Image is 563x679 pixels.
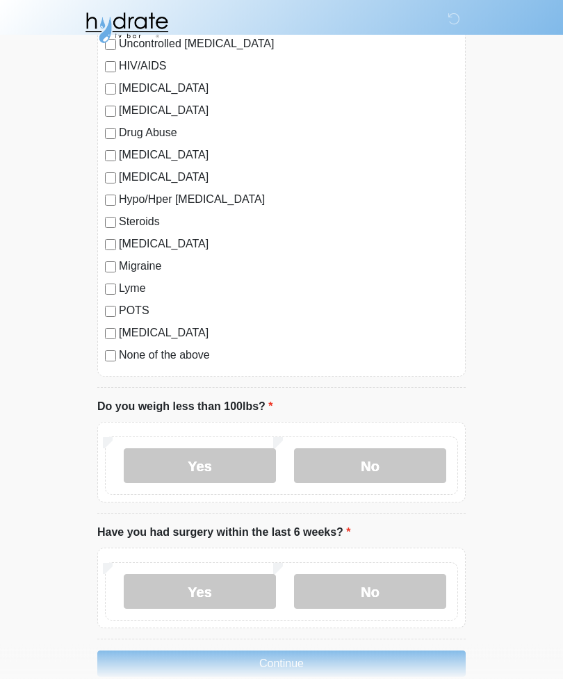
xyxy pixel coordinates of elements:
[105,240,116,251] input: [MEDICAL_DATA]
[105,62,116,73] input: HIV/AIDS
[97,399,273,416] label: Do you weigh less than 100lbs?
[105,129,116,140] input: Drug Abuse
[105,106,116,117] input: [MEDICAL_DATA]
[119,214,458,231] label: Steroids
[83,10,170,45] img: Hydrate IV Bar - Fort Collins Logo
[119,192,458,208] label: Hypo/Hper [MEDICAL_DATA]
[105,173,116,184] input: [MEDICAL_DATA]
[124,575,276,610] label: Yes
[105,84,116,95] input: [MEDICAL_DATA]
[294,575,446,610] label: No
[105,306,116,318] input: POTS
[124,449,276,484] label: Yes
[119,281,458,297] label: Lyme
[119,103,458,120] label: [MEDICAL_DATA]
[119,303,458,320] label: POTS
[105,218,116,229] input: Steroids
[119,170,458,186] label: [MEDICAL_DATA]
[119,147,458,164] label: [MEDICAL_DATA]
[97,525,351,541] label: Have you had surgery within the last 6 weeks?
[105,262,116,273] input: Migraine
[105,329,116,340] input: [MEDICAL_DATA]
[119,236,458,253] label: [MEDICAL_DATA]
[119,325,458,342] label: [MEDICAL_DATA]
[105,151,116,162] input: [MEDICAL_DATA]
[119,58,458,75] label: HIV/AIDS
[105,284,116,295] input: Lyme
[97,651,466,678] button: Continue
[119,81,458,97] label: [MEDICAL_DATA]
[119,347,458,364] label: None of the above
[105,195,116,206] input: Hypo/Hper [MEDICAL_DATA]
[119,125,458,142] label: Drug Abuse
[294,449,446,484] label: No
[119,259,458,275] label: Migraine
[105,351,116,362] input: None of the above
